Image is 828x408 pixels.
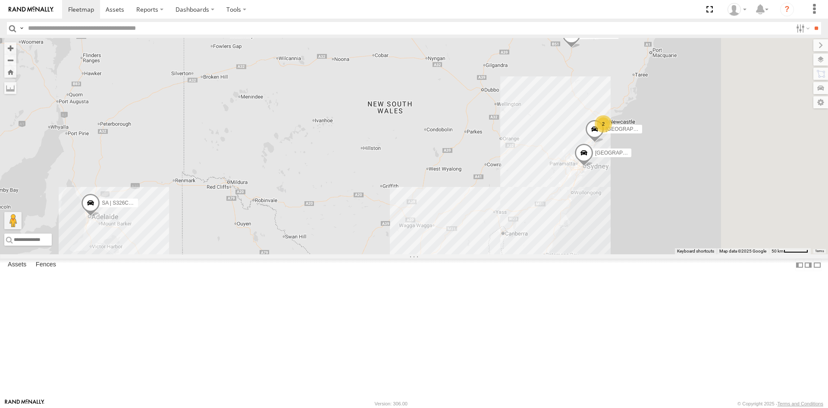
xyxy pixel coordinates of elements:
[595,115,612,133] div: 2
[5,399,44,408] a: Visit our Website
[375,401,408,406] div: Version: 306.00
[9,6,53,13] img: rand-logo.svg
[595,150,731,156] span: [GEOGRAPHIC_DATA] | DL37VN | [GEOGRAPHIC_DATA]
[793,22,811,35] label: Search Filter Options
[4,42,16,54] button: Zoom in
[677,248,714,254] button: Keyboard shortcuts
[772,249,784,253] span: 50 km
[3,259,31,271] label: Assets
[31,259,60,271] label: Fences
[778,401,823,406] a: Terms and Conditions
[815,250,824,253] a: Terms (opens in new tab)
[4,82,16,94] label: Measure
[780,3,794,16] i: ?
[795,259,804,271] label: Dock Summary Table to the Left
[737,401,823,406] div: © Copyright 2025 -
[769,248,811,254] button: Map scale: 50 km per 53 pixels
[813,259,822,271] label: Hide Summary Table
[813,96,828,108] label: Map Settings
[4,66,16,78] button: Zoom Home
[804,259,812,271] label: Dock Summary Table to the Right
[18,22,25,35] label: Search Query
[724,3,750,16] div: Charlotte Salt
[102,200,182,206] span: SA | S326COA | [PERSON_NAME]
[4,212,22,229] button: Drag Pegman onto the map to open Street View
[4,54,16,66] button: Zoom out
[719,249,766,253] span: Map data ©2025 Google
